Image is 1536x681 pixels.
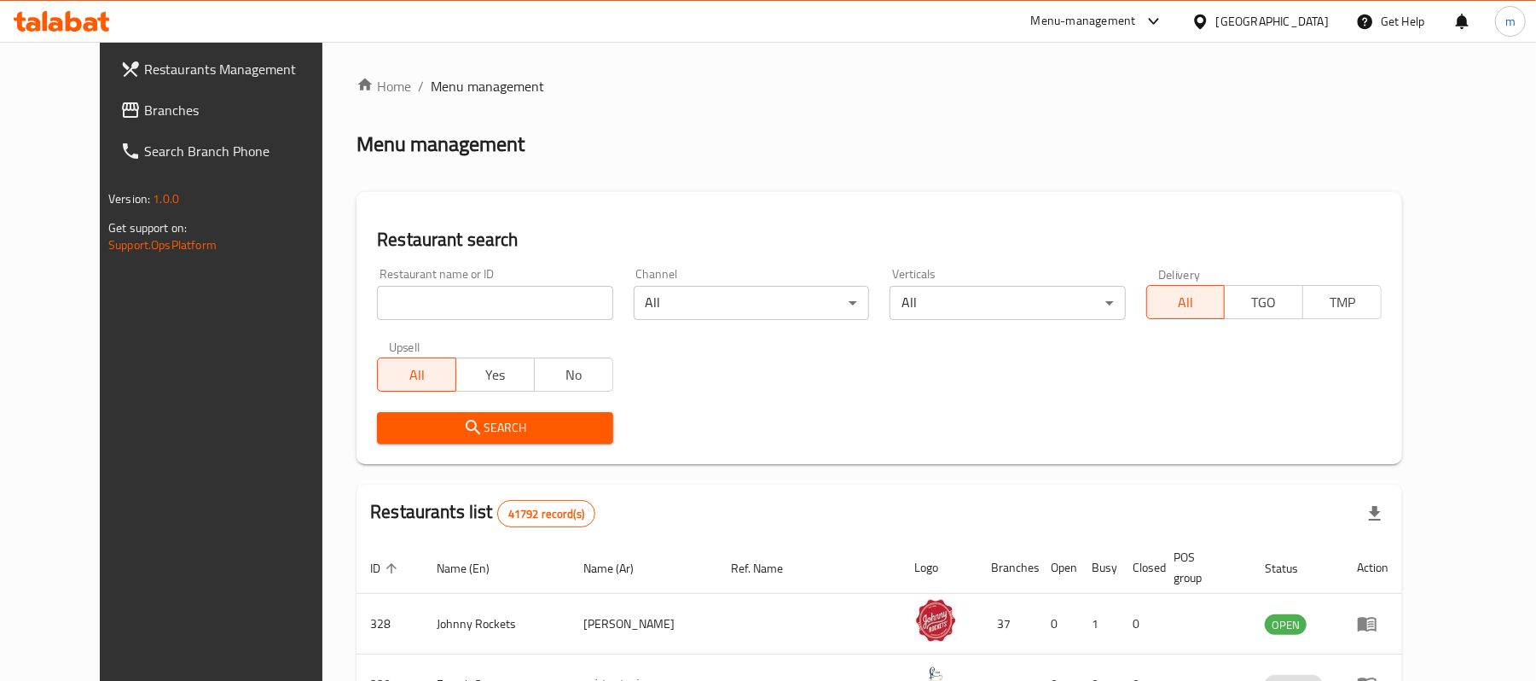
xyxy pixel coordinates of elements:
[1354,493,1395,534] div: Export file
[542,363,606,387] span: No
[107,49,356,90] a: Restaurants Management
[1174,547,1231,588] span: POS group
[153,188,179,210] span: 1.0.0
[1078,542,1119,594] th: Busy
[385,363,449,387] span: All
[437,558,512,579] span: Name (En)
[1505,12,1516,31] span: m
[431,76,544,96] span: Menu management
[1265,558,1320,579] span: Status
[1037,594,1078,655] td: 0
[144,100,343,120] span: Branches
[455,358,535,392] button: Yes
[1158,268,1201,280] label: Delivery
[583,558,656,579] span: Name (Ar)
[1265,614,1307,635] div: OPEN
[534,358,613,392] button: No
[1216,12,1329,31] div: [GEOGRAPHIC_DATA]
[914,599,957,642] img: Johnny Rockets
[1302,285,1382,319] button: TMP
[497,500,595,527] div: Total records count
[356,76,1402,96] nav: breadcrumb
[977,542,1037,594] th: Branches
[1031,11,1136,32] div: Menu-management
[108,217,187,239] span: Get support on:
[370,499,595,527] h2: Restaurants list
[1265,615,1307,635] span: OPEN
[107,90,356,131] a: Branches
[1154,290,1219,315] span: All
[377,227,1382,253] h2: Restaurant search
[356,76,411,96] a: Home
[377,286,612,320] input: Search for restaurant name or ID..
[1037,542,1078,594] th: Open
[1343,542,1402,594] th: Action
[1119,594,1160,655] td: 0
[356,594,423,655] td: 328
[901,542,977,594] th: Logo
[356,131,525,158] h2: Menu management
[418,76,424,96] li: /
[1224,285,1303,319] button: TGO
[1119,542,1160,594] th: Closed
[463,363,528,387] span: Yes
[1146,285,1226,319] button: All
[1078,594,1119,655] td: 1
[389,340,420,352] label: Upsell
[977,594,1037,655] td: 37
[144,59,343,79] span: Restaurants Management
[423,594,570,655] td: Johnny Rockets
[570,594,718,655] td: [PERSON_NAME]
[370,558,403,579] span: ID
[377,412,612,444] button: Search
[634,286,869,320] div: All
[498,506,594,522] span: 41792 record(s)
[890,286,1125,320] div: All
[144,141,343,161] span: Search Branch Phone
[732,558,806,579] span: Ref. Name
[107,131,356,172] a: Search Branch Phone
[1232,290,1296,315] span: TGO
[377,358,456,392] button: All
[1357,614,1388,634] div: Menu
[391,417,599,439] span: Search
[1310,290,1375,315] span: TMP
[108,234,217,256] a: Support.OpsPlatform
[108,188,150,210] span: Version:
